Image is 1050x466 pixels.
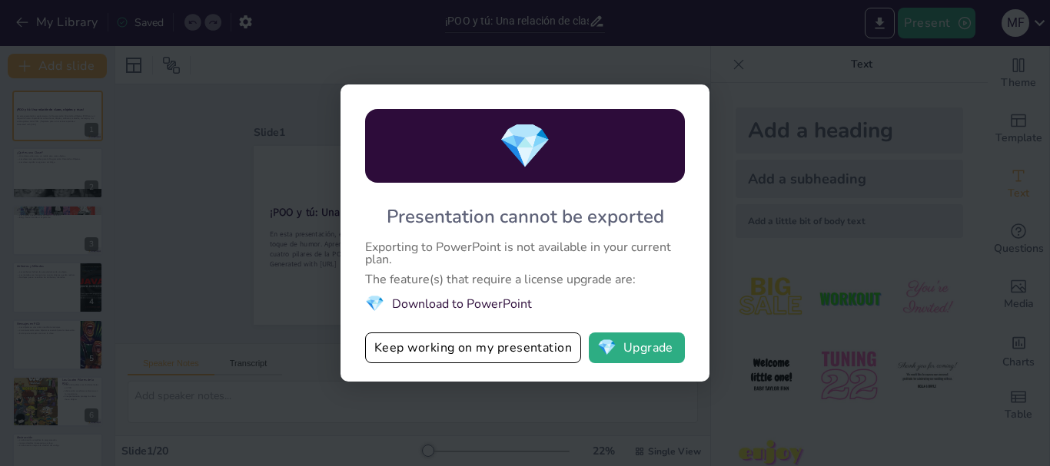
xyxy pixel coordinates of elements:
[387,204,664,229] div: Presentation cannot be exported
[498,117,552,176] span: diamond
[365,293,384,314] span: diamond
[365,241,685,266] div: Exporting to PowerPoint is not available in your current plan.
[365,293,685,314] li: Download to PowerPoint
[589,332,685,363] button: diamondUpgrade
[597,340,616,355] span: diamond
[365,332,581,363] button: Keep working on my presentation
[365,273,685,286] div: The feature(s) that require a license upgrade are:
